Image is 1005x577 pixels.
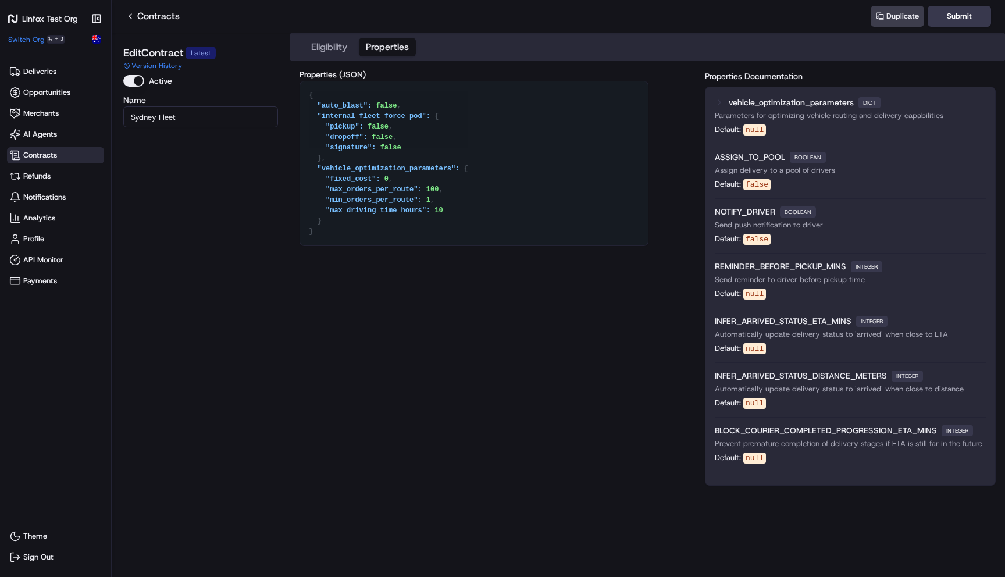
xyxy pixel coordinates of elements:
span: Refunds [23,171,51,181]
button: Version History [123,61,182,70]
img: Flag of au [92,35,101,44]
div: Default: [715,234,771,245]
span: integer [856,316,888,327]
span: Analytics [23,213,55,223]
code: null [743,124,766,136]
button: Switch Org⌘+J [8,35,65,44]
span: boolean [790,152,826,163]
button: Eligibility [304,38,354,56]
a: AI Agents [7,126,104,143]
span: AI Agents [23,129,57,140]
a: Payments [7,273,104,289]
span: integer [892,371,923,382]
a: Linfox Test Org [7,13,88,24]
a: Opportunities [7,84,104,101]
div: Default: [715,179,771,190]
a: Analytics [7,210,104,226]
label: Name [123,96,278,104]
label: Properties Documentation [705,70,803,82]
span: Payments [23,276,57,286]
a: Notifications [7,189,104,205]
span: integer [942,425,973,436]
span: INFER_ARRIVED_STATUS_ETA_MINS [715,315,851,327]
code: false [743,234,771,245]
button: Submit [928,6,991,27]
a: Profile [7,231,104,247]
a: Contracts [7,147,104,163]
span: vehicle_optimization_parameters [729,97,854,108]
div: Default: [715,343,766,354]
h1: Linfox Test Org [22,13,78,24]
button: Theme [7,528,104,544]
a: Contracts [126,9,180,23]
span: BLOCK_COURIER_COMPLETED_PROGRESSION_ETA_MINS [715,425,937,436]
span: ASSIGN_TO_POOL [715,151,785,163]
div: Latest [186,47,216,59]
code: null [743,453,766,464]
a: Merchants [7,105,104,122]
span: Theme [23,531,47,542]
span: integer [851,261,882,272]
button: Duplicate [871,6,924,27]
label: Active [149,77,172,85]
span: Contracts [23,150,57,161]
span: INFER_ARRIVED_STATUS_DISTANCE_METERS [715,370,887,382]
span: Sign Out [23,552,54,562]
code: null [743,288,766,300]
a: Deliveries [7,63,104,80]
code: null [743,343,766,354]
code: null [743,398,766,409]
span: Profile [23,234,44,244]
a: API Monitor [7,252,104,268]
button: Sign Out [7,549,104,565]
span: API Monitor [23,255,63,265]
textarea: { "auto_blast": false, "internal_fleet_force_pod": { "pickup": false, "dropoff": false, "signatur... [300,81,648,245]
label: Properties (JSON) [300,70,648,79]
button: Properties [359,38,416,56]
code: false [743,179,771,190]
span: Opportunities [23,87,70,98]
div: Default: [715,124,766,136]
h1: Edit Contract [123,45,183,61]
div: Default: [715,288,766,300]
span: Deliveries [23,66,56,77]
span: Switch Org [8,35,44,44]
div: Default: [715,398,766,409]
a: Refunds [7,168,104,184]
div: Default: [715,453,766,464]
span: REMINDER_BEFORE_PICKUP_MINS [715,261,846,272]
span: dict [858,97,881,108]
span: NOTIFY_DRIVER [715,206,775,218]
span: boolean [780,206,816,218]
span: Notifications [23,192,66,202]
span: Merchants [23,108,59,119]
